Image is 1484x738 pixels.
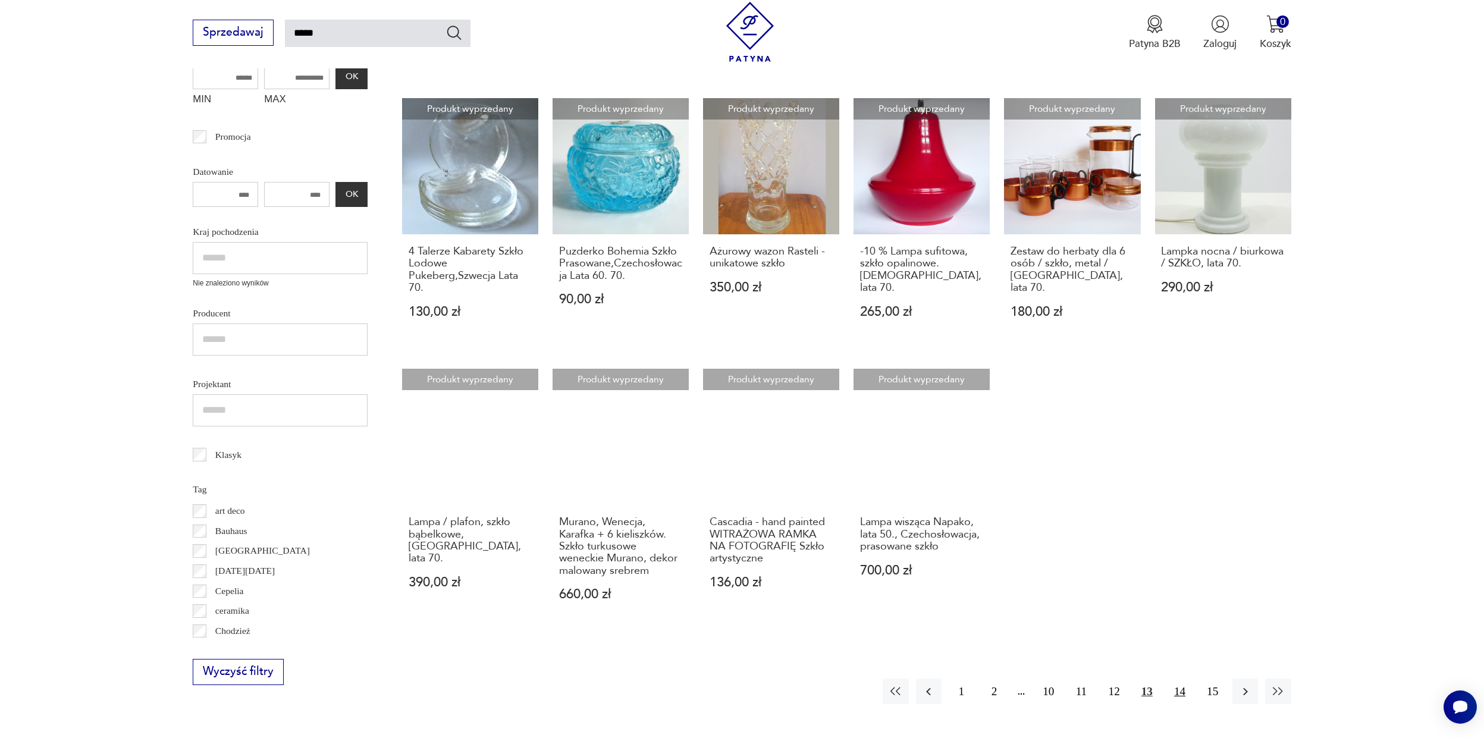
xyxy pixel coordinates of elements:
button: 11 [1068,679,1094,704]
img: Ikona koszyka [1266,15,1285,33]
button: 0Koszyk [1260,15,1291,51]
p: Datowanie [193,164,368,180]
p: [GEOGRAPHIC_DATA] [215,543,310,558]
p: Nie znaleziono wyników [193,278,368,289]
p: Ćmielów [215,643,249,658]
label: MAX [264,89,330,112]
button: Sprzedawaj [193,20,273,46]
h3: Cascadia - hand painted WITRAŻOWA RAMKA NA FOTOGRAFIĘ Szkło artystyczne [710,516,833,565]
h3: 4 Talerze Kabarety Szkło Lodowe Pukeberg,Szwecja Lata 70. [409,246,532,294]
button: 2 [981,679,1007,704]
a: Produkt wyprzedany4 Talerze Kabarety Szkło Lodowe Pukeberg,Szwecja Lata 70.4 Talerze Kabarety Szk... [402,98,538,346]
a: Produkt wyprzedanyLampka nocna / biurkowa / SZKŁO, lata 70.Lampka nocna / biurkowa / SZKŁO, lata ... [1155,98,1291,346]
a: Produkt wyprzedanyCascadia - hand painted WITRAŻOWA RAMKA NA FOTOGRAFIĘ Szkło artystyczneCascadia... [703,369,839,629]
button: 13 [1134,679,1160,704]
p: 350,00 zł [710,281,833,294]
p: Cepelia [215,583,244,599]
a: Produkt wyprzedanyLampa wisząca Napako, lata 50., Czechosłowacja, prasowane szkłoLampa wisząca Na... [854,369,990,629]
h3: -10 % Lampa sufitowa, szkło opalinowe. [DEMOGRAPHIC_DATA], lata 70. [860,246,984,294]
a: Produkt wyprzedanyZestaw do herbaty dla 6 osób / szkło, metal / Niemcy, lata 70.Zestaw do herbaty... [1004,98,1140,346]
button: OK [335,64,368,89]
p: Bauhaus [215,523,247,539]
a: Ikona medaluPatyna B2B [1129,15,1181,51]
p: 290,00 zł [1161,281,1285,294]
div: 0 [1276,15,1289,28]
iframe: Smartsupp widget button [1444,690,1477,724]
p: [DATE][DATE] [215,563,275,579]
a: Produkt wyprzedanyAżurowy wazon Rasteli - unikatowe szkłoAżurowy wazon Rasteli - unikatowe szkło3... [703,98,839,346]
button: 15 [1200,679,1225,704]
img: Ikona medalu [1146,15,1164,33]
p: 180,00 zł [1011,306,1134,318]
p: Projektant [193,376,368,392]
p: 390,00 zł [409,576,532,589]
button: 1 [949,679,974,704]
p: Koszyk [1260,37,1291,51]
p: 130,00 zł [409,306,532,318]
h3: Lampka nocna / biurkowa / SZKŁO, lata 70. [1161,246,1285,270]
h3: Murano, Wenecja, Karafka + 6 kieliszków. Szkło turkusowe weneckie Murano, dekor malowany srebrem [559,516,683,577]
a: Produkt wyprzedanyLampa / plafon, szkło bąbelkowe, Niemcy, lata 70.Lampa / plafon, szkło bąbelkow... [402,369,538,629]
h3: Zestaw do herbaty dla 6 osób / szkło, metal / [GEOGRAPHIC_DATA], lata 70. [1011,246,1134,294]
p: Kraj pochodzenia [193,224,368,240]
a: Produkt wyprzedanyPuzderko Bohemia Szkło Prasowane,Czechosłowacja Lata 60. 70.Puzderko Bohemia Sz... [553,98,689,346]
p: Zaloguj [1203,37,1237,51]
p: 136,00 zł [710,576,833,589]
p: Patyna B2B [1129,37,1181,51]
button: 12 [1102,679,1127,704]
p: 660,00 zł [559,588,683,601]
h3: Ażurowy wazon Rasteli - unikatowe szkło [710,246,833,270]
button: Wyczyść filtry [193,659,283,685]
a: Produkt wyprzedany-10 % Lampa sufitowa, szkło opalinowe. Niemcy, lata 70.-10 % Lampa sufitowa, sz... [854,98,990,346]
p: Klasyk [215,447,241,463]
p: Chodzież [215,623,250,639]
p: 90,00 zł [559,293,683,306]
label: MIN [193,89,258,112]
button: Zaloguj [1203,15,1237,51]
h3: Puzderko Bohemia Szkło Prasowane,Czechosłowacja Lata 60. 70. [559,246,683,282]
img: Patyna - sklep z meblami i dekoracjami vintage [720,2,780,62]
p: Producent [193,306,368,321]
p: Promocja [215,129,251,145]
img: Ikonka użytkownika [1211,15,1229,33]
button: Szukaj [445,24,463,41]
p: Tag [193,482,368,497]
h3: Lampa / plafon, szkło bąbelkowe, [GEOGRAPHIC_DATA], lata 70. [409,516,532,565]
p: art deco [215,503,245,519]
p: 265,00 zł [860,306,984,318]
h3: Lampa wisząca Napako, lata 50., Czechosłowacja, prasowane szkło [860,516,984,552]
button: OK [335,182,368,207]
a: Produkt wyprzedanyMurano, Wenecja, Karafka + 6 kieliszków. Szkło turkusowe weneckie Murano, dekor... [553,369,689,629]
button: Patyna B2B [1129,15,1181,51]
p: 700,00 zł [860,564,984,577]
button: 14 [1167,679,1193,704]
a: Sprzedawaj [193,29,273,38]
p: ceramika [215,603,249,618]
button: 10 [1036,679,1061,704]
